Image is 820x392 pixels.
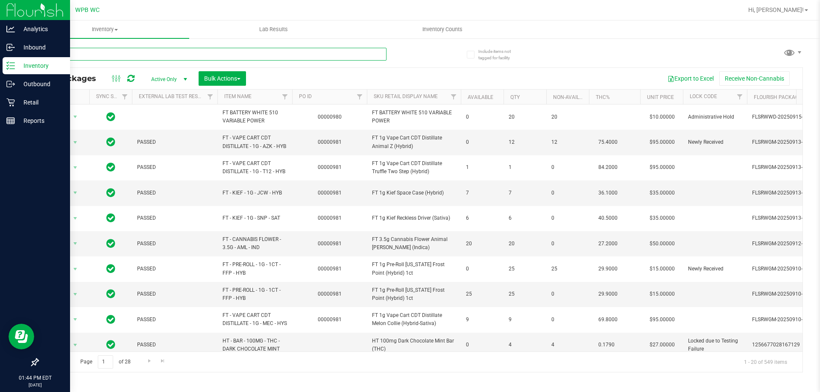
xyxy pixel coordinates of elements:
a: 00000981 [318,164,342,170]
span: 25 [509,290,541,298]
a: Flourish Package ID [754,94,808,100]
a: Inventory Counts [358,20,527,38]
a: Inventory [20,20,189,38]
span: $15.00000 [645,288,679,300]
span: PASSED [137,265,212,273]
a: Filter [203,90,217,104]
span: $27.00000 [645,339,679,351]
span: FT 1g Vape Cart CDT Distillate Truffle Two Step (Hybrid) [372,160,456,176]
span: 29.9000 [594,288,622,300]
span: 0.1790 [594,339,619,351]
a: Unit Price [647,94,674,100]
span: Locked due to Testing Failure [688,337,742,353]
span: PASSED [137,189,212,197]
span: 75.4000 [594,136,622,148]
span: FT - CANNABIS FLOWER - 3.5G - AML - IND [223,235,287,252]
span: FT - KIEF - 1G - JCW - HYB [223,189,287,197]
span: PASSED [137,290,212,298]
a: 00000981 [318,241,342,247]
span: $50.00000 [645,238,679,250]
span: select [70,314,81,325]
a: Lab Results [189,20,358,38]
inline-svg: Reports [6,116,15,125]
p: 01:44 PM EDT [4,374,66,382]
a: 00000980 [318,114,342,120]
span: In Sync [106,187,115,199]
a: 00000981 [318,215,342,221]
a: Sku Retail Display Name [374,93,438,99]
p: Outbound [15,79,66,89]
span: FT BATTERY WHITE 510 VARIABLE POWER [223,109,287,125]
span: FT - VAPE CART CDT DISTILLATE - 1G - AZK - HYB [223,134,287,150]
p: Analytics [15,24,66,34]
p: [DATE] [4,382,66,388]
span: In Sync [106,238,115,250]
button: Bulk Actions [199,71,246,86]
span: 20 [509,113,541,121]
span: select [70,238,81,250]
span: 69.8000 [594,314,622,326]
span: select [70,339,81,351]
span: HT 100mg Dark Chocolate Mint Bar (THC) [372,337,456,353]
span: 20 [551,113,584,121]
a: 00000981 [318,266,342,272]
span: 0 [466,265,498,273]
span: FT - PRE-ROLL - 1G - 1CT - FFP - HYB [223,261,287,277]
a: Non-Available [553,94,591,100]
span: 9 [509,316,541,324]
span: select [70,263,81,275]
span: 6 [466,214,498,222]
span: All Packages [44,74,105,83]
span: FT - VAPE CART CDT DISTILLATE - 1G - MEC - HYS [223,311,287,328]
span: FT - VAPE CART CDT DISTILLATE - 1G - T12 - HYB [223,160,287,176]
span: Page of 28 [73,355,138,369]
a: External Lab Test Result [139,93,206,99]
p: Inventory [15,61,66,71]
button: Export to Excel [662,71,719,86]
span: select [70,288,81,300]
span: $95.00000 [645,314,679,326]
span: $10.00000 [645,111,679,123]
span: select [70,136,81,148]
a: 00000981 [318,139,342,145]
span: 7 [509,189,541,197]
span: PASSED [137,316,212,324]
span: Administrative Hold [688,113,742,121]
span: 25 [509,265,541,273]
span: Bulk Actions [204,75,240,82]
p: Retail [15,97,66,107]
a: Filter [278,90,292,104]
span: 0 [551,189,584,197]
span: In Sync [106,263,115,275]
span: In Sync [106,111,115,123]
inline-svg: Inbound [6,43,15,52]
span: 0 [466,138,498,146]
a: Go to the last page [157,355,169,367]
span: 1 [509,163,541,171]
span: 27.2000 [594,238,622,250]
span: $95.00000 [645,136,679,148]
a: Available [468,94,493,100]
span: In Sync [106,161,115,173]
a: Filter [353,90,367,104]
span: 0 [551,214,584,222]
span: 36.1000 [594,187,622,199]
inline-svg: Analytics [6,25,15,33]
span: In Sync [106,339,115,351]
span: FT 1g Vape Cart CDT Distillate Animal Z (Hybrid) [372,134,456,150]
span: 4 [551,341,584,349]
span: PASSED [137,341,212,349]
span: FT 1g Pre-Roll [US_STATE] Frost Point (Hybrid) 1ct [372,261,456,277]
a: Item Name [224,93,252,99]
p: Inbound [15,42,66,52]
inline-svg: Retail [6,98,15,107]
span: 1 [466,163,498,171]
input: Search Package ID, Item Name, SKU, Lot or Part Number... [38,48,387,61]
inline-svg: Inventory [6,61,15,70]
span: 6 [509,214,541,222]
span: FT - KIEF - 1G - SNP - SAT [223,214,287,222]
span: $15.00000 [645,263,679,275]
span: 0 [466,341,498,349]
input: 1 [98,355,113,369]
span: FT BATTERY WHITE 510 VARIABLE POWER [372,109,456,125]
